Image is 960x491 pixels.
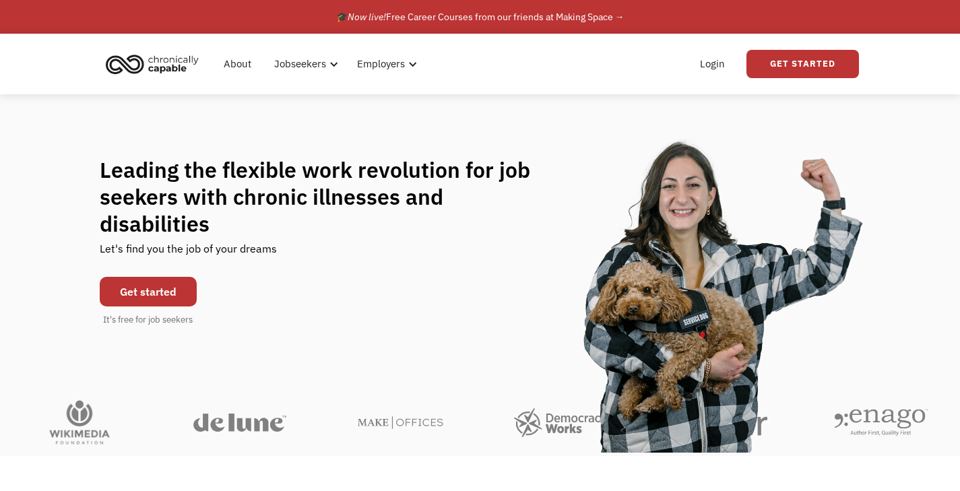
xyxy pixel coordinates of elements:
[102,49,203,79] img: Chronically Capable logo
[100,156,556,237] h1: Leading the flexible work revolution for job seekers with chronic illnesses and disabilities
[103,313,193,327] div: It's free for job seekers
[348,11,386,23] em: Now live!
[746,50,859,78] a: Get Started
[357,56,405,72] div: Employers
[349,42,421,86] div: Employers
[336,9,625,25] div: 🎓 Free Career Courses from our friends at Making Space →
[274,56,326,72] div: Jobseekers
[266,42,342,86] div: Jobseekers
[102,49,209,79] a: home
[100,237,277,270] div: Let's find you the job of your dreams
[100,277,197,306] a: Get started
[692,42,733,86] a: Login
[216,42,259,86] a: About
